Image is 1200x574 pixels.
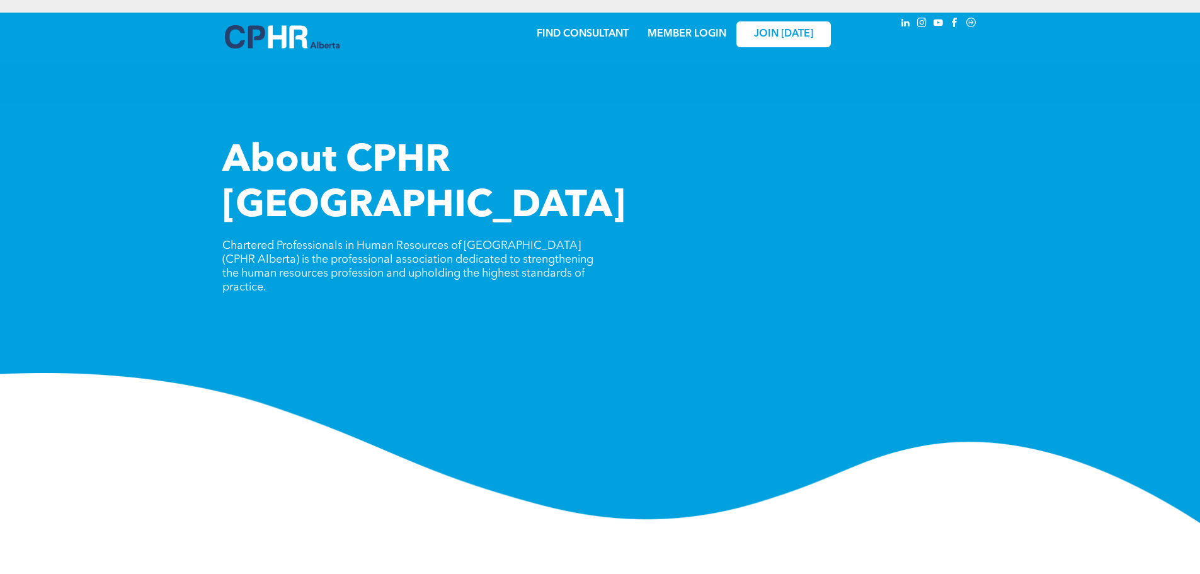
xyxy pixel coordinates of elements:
[225,25,340,49] img: A blue and white logo for cp alberta
[537,29,629,39] a: FIND CONSULTANT
[932,16,946,33] a: youtube
[899,16,913,33] a: linkedin
[915,16,929,33] a: instagram
[736,21,831,47] a: JOIN [DATE]
[964,16,978,33] a: Social network
[948,16,962,33] a: facebook
[222,142,626,226] span: About CPHR [GEOGRAPHIC_DATA]
[754,28,813,40] span: JOIN [DATE]
[648,29,726,39] a: MEMBER LOGIN
[222,240,593,293] span: Chartered Professionals in Human Resources of [GEOGRAPHIC_DATA] (CPHR Alberta) is the professiona...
